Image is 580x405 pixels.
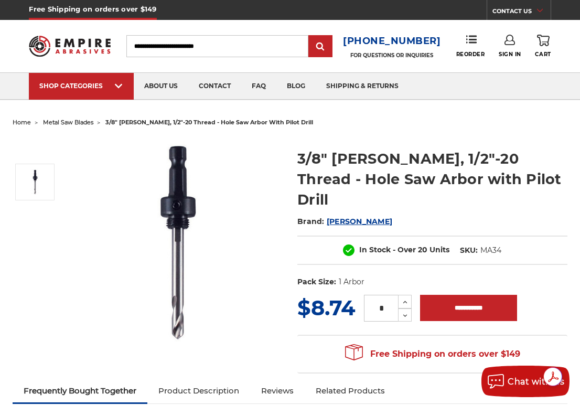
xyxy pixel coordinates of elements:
a: [PERSON_NAME] [327,217,392,226]
a: Reorder [456,35,485,57]
div: SHOP CATEGORIES [39,82,123,90]
a: metal saw blades [43,119,93,126]
dd: 1 Arbor [339,276,364,287]
span: Reorder [456,51,485,58]
span: Cart [535,51,551,58]
p: FOR QUESTIONS OR INQUIRIES [343,52,441,59]
a: home [13,119,31,126]
span: In Stock [359,245,391,254]
a: Cart [535,35,551,58]
button: Chat with us [481,366,570,397]
input: Submit [310,36,331,57]
a: contact [188,73,241,100]
span: Units [429,245,449,254]
span: Brand: [297,217,325,226]
a: Frequently Bought Together [13,379,147,402]
span: 20 [418,245,427,254]
a: Product Description [147,379,250,402]
img: MA34 - 3/8" Hex Shank Arbor for Hole Saw [73,137,283,347]
img: Empire Abrasives [29,30,110,62]
a: shipping & returns [316,73,409,100]
a: Reviews [250,379,305,402]
span: - Over [393,245,416,254]
span: Free Shipping on orders over $149 [345,344,520,365]
a: CONTACT US [492,5,551,20]
img: MA34 - 3/8" Hex Shank Arbor for Hole Saw [22,169,48,195]
a: about us [134,73,188,100]
a: [PHONE_NUMBER] [343,34,441,49]
a: blog [276,73,316,100]
span: 3/8" [PERSON_NAME], 1/2"-20 thread - hole saw arbor with pilot drill [105,119,313,126]
span: Sign In [499,51,521,58]
dt: Pack Size: [297,276,336,287]
a: faq [241,73,276,100]
span: Chat with us [508,377,564,387]
dd: MA34 [480,245,501,256]
dt: SKU: [460,245,478,256]
span: $8.74 [297,295,356,321]
h1: 3/8" [PERSON_NAME], 1/2"-20 Thread - Hole Saw Arbor with Pilot Drill [297,148,567,210]
a: Related Products [305,379,396,402]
